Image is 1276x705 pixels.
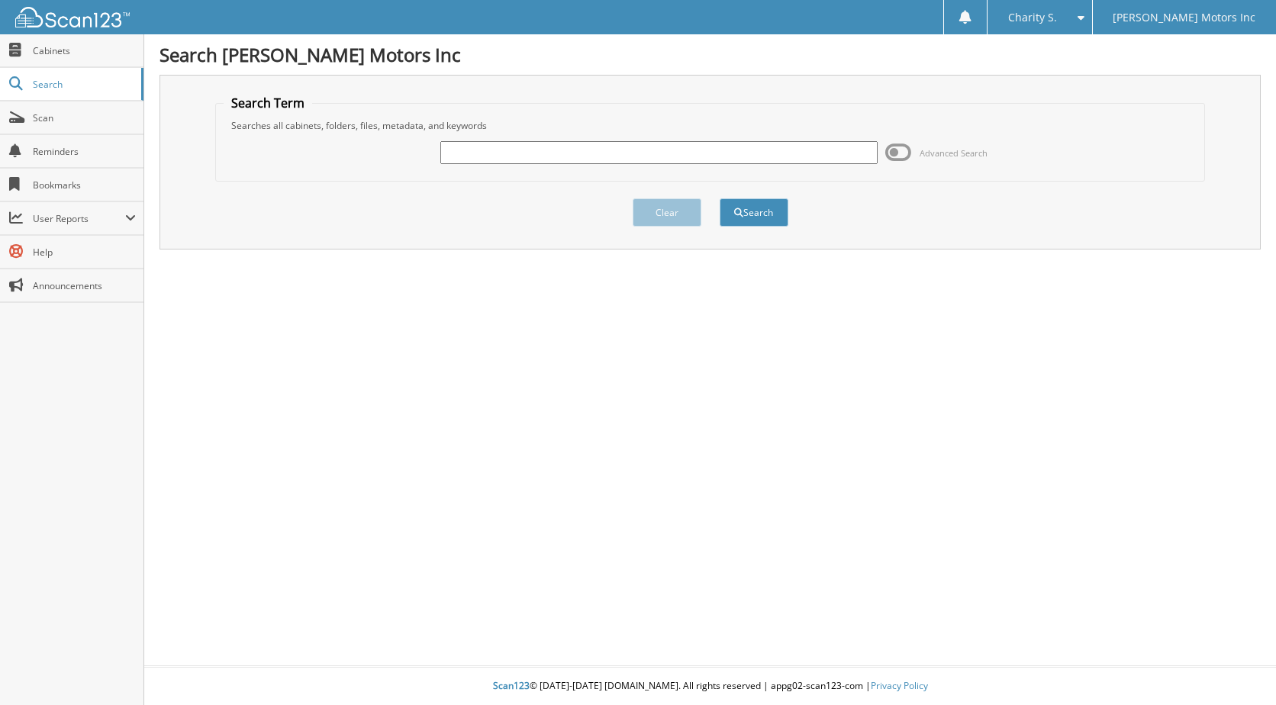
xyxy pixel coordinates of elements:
button: Clear [633,198,701,227]
legend: Search Term [224,95,312,111]
span: Scan123 [493,679,530,692]
span: User Reports [33,212,125,225]
div: Searches all cabinets, folders, files, metadata, and keywords [224,119,1197,132]
span: Scan [33,111,136,124]
span: Advanced Search [920,147,988,159]
span: [PERSON_NAME] Motors Inc [1113,13,1255,22]
span: Announcements [33,279,136,292]
img: scan123-logo-white.svg [15,7,130,27]
span: Search [33,78,134,91]
h1: Search [PERSON_NAME] Motors Inc [159,42,1261,67]
span: Cabinets [33,44,136,57]
a: Privacy Policy [871,679,928,692]
button: Search [720,198,788,227]
span: Help [33,246,136,259]
div: © [DATE]-[DATE] [DOMAIN_NAME]. All rights reserved | appg02-scan123-com | [144,668,1276,705]
span: Bookmarks [33,179,136,192]
span: Charity S. [1008,13,1057,22]
span: Reminders [33,145,136,158]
